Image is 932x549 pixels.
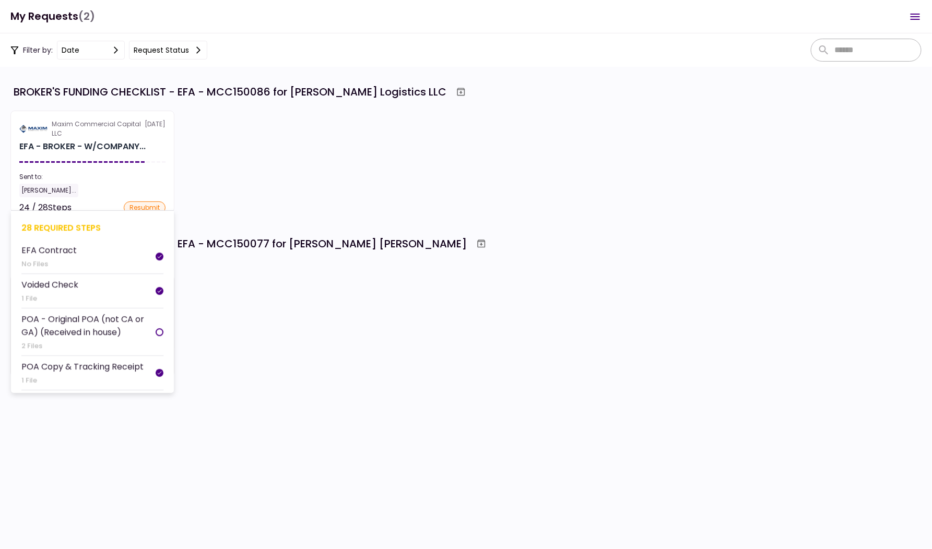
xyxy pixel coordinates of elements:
[21,278,78,291] div: Voided Check
[52,120,145,138] div: Maxim Commercial Capital LLC
[21,259,77,269] div: No Files
[19,172,166,182] div: Sent to:
[62,44,79,56] div: date
[19,184,78,197] div: [PERSON_NAME]...
[14,236,467,252] div: BROKER'S FUNDING CHECKLIST - EFA - MCC150077 for [PERSON_NAME] [PERSON_NAME]
[903,4,928,29] button: Open menu
[21,244,77,257] div: EFA Contract
[57,41,125,59] button: date
[472,234,491,253] button: Archive workflow
[19,201,72,214] div: 24 / 28 Steps
[21,341,156,351] div: 2 Files
[124,201,166,214] div: resubmit
[19,120,166,138] div: [DATE]
[452,82,470,101] button: Archive workflow
[78,6,95,27] span: (2)
[10,6,95,27] h1: My Requests
[21,375,144,386] div: 1 File
[10,41,207,59] div: Filter by:
[21,293,78,304] div: 1 File
[21,360,144,373] div: POA Copy & Tracking Receipt
[19,140,146,153] div: EFA - BROKER - W/COMPANY - FUNDING CHECKLIST
[19,124,48,134] img: Partner logo
[21,221,163,234] div: 28 required steps
[21,313,156,339] div: POA - Original POA (not CA or GA) (Received in house)
[129,41,207,59] button: Request status
[14,84,446,100] div: BROKER'S FUNDING CHECKLIST - EFA - MCC150086 for [PERSON_NAME] Logistics LLC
